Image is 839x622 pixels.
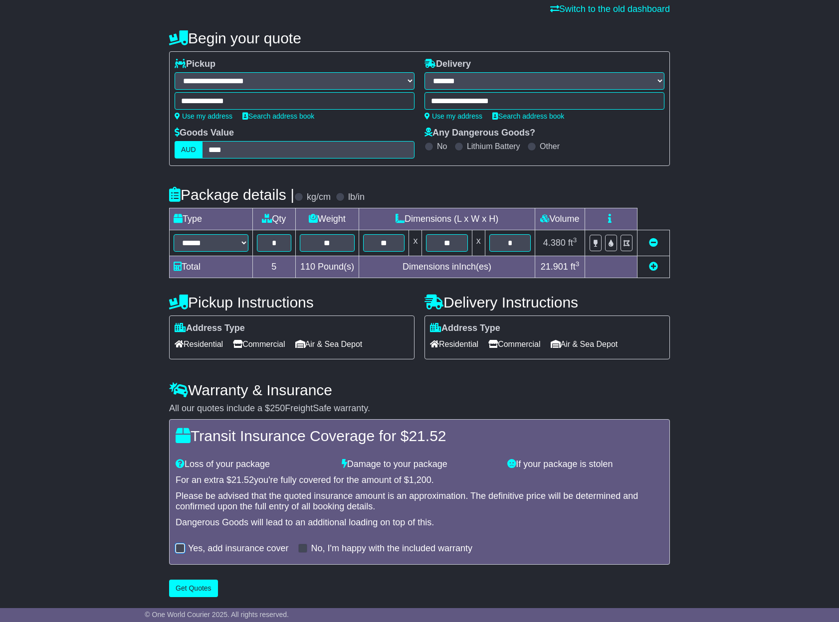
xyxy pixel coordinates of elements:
[188,543,288,554] label: Yes, add insurance cover
[175,323,245,334] label: Address Type
[472,230,485,256] td: x
[409,475,431,485] span: 1,200
[437,142,447,151] label: No
[573,236,577,244] sup: 3
[295,256,359,278] td: Pound(s)
[176,491,663,512] div: Please be advised that the quoted insurance amount is an approximation. The definitive price will...
[169,30,670,46] h4: Begin your quote
[543,238,566,248] span: 4.380
[430,323,500,334] label: Address Type
[175,112,232,120] a: Use my address
[541,262,568,272] span: 21.901
[175,59,215,70] label: Pickup
[295,208,359,230] td: Weight
[175,336,223,352] span: Residential
[169,294,415,311] h4: Pickup Instructions
[571,262,580,272] span: ft
[175,141,203,158] label: AUD
[550,4,670,14] a: Switch to the old dashboard
[233,336,285,352] span: Commercial
[535,208,585,230] td: Volume
[295,336,363,352] span: Air & Sea Depot
[176,428,663,444] h4: Transit Insurance Coverage for $
[348,192,365,203] label: lb/in
[424,112,482,120] a: Use my address
[253,256,296,278] td: 5
[424,294,670,311] h4: Delivery Instructions
[359,256,535,278] td: Dimensions in Inch(es)
[169,186,294,203] h4: Package details |
[424,128,535,139] label: Any Dangerous Goods?
[145,611,289,619] span: © One World Courier 2025. All rights reserved.
[551,336,618,352] span: Air & Sea Depot
[175,128,234,139] label: Goods Value
[430,336,478,352] span: Residential
[176,475,663,486] div: For an extra $ you're fully covered for the amount of $ .
[424,59,471,70] label: Delivery
[169,580,218,597] button: Get Quotes
[488,336,540,352] span: Commercial
[253,208,296,230] td: Qty
[176,517,663,528] div: Dangerous Goods will lead to an additional loading on top of this.
[492,112,564,120] a: Search address book
[409,428,446,444] span: 21.52
[467,142,520,151] label: Lithium Battery
[242,112,314,120] a: Search address book
[170,256,253,278] td: Total
[502,459,668,470] div: If your package is stolen
[540,142,560,151] label: Other
[311,543,472,554] label: No, I'm happy with the included warranty
[270,403,285,413] span: 250
[576,260,580,268] sup: 3
[169,403,670,414] div: All our quotes include a $ FreightSafe warranty.
[300,262,315,272] span: 110
[649,262,658,272] a: Add new item
[170,208,253,230] td: Type
[568,238,577,248] span: ft
[649,238,658,248] a: Remove this item
[409,230,422,256] td: x
[337,459,503,470] div: Damage to your package
[359,208,535,230] td: Dimensions (L x W x H)
[169,382,670,398] h4: Warranty & Insurance
[307,192,331,203] label: kg/cm
[231,475,254,485] span: 21.52
[171,459,337,470] div: Loss of your package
